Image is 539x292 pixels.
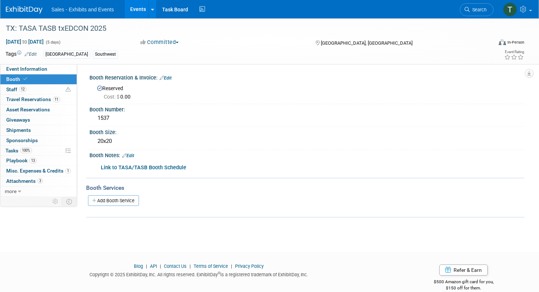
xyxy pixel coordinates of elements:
div: Booth Services [86,184,524,192]
span: Booth [6,76,29,82]
div: Event Rating [504,50,524,54]
span: (5 days) [45,40,60,45]
a: Edit [122,153,134,158]
a: Link to TASA/TASB Booth Schedule [101,165,186,171]
span: | [144,263,149,269]
a: Attachments3 [0,176,77,186]
a: Booth [0,74,77,84]
span: Shipments [6,127,31,133]
a: Playbook13 [0,156,77,166]
a: Staff12 [0,85,77,95]
sup: ® [218,271,220,275]
span: Misc. Expenses & Credits [6,168,71,174]
span: Sales - Exhibits and Events [51,7,114,12]
img: Format-Inperson.png [499,39,506,45]
span: to [21,39,28,45]
a: Sponsorships [0,136,77,145]
a: Edit [159,75,172,81]
span: | [188,263,192,269]
span: Staff [6,86,26,92]
span: 3 [37,178,43,184]
span: Asset Reservations [6,107,50,112]
a: Event Information [0,64,77,74]
span: [GEOGRAPHIC_DATA], [GEOGRAPHIC_DATA] [321,40,412,46]
div: Event Format [447,38,524,49]
div: $150 off for them. [403,285,524,291]
a: Tasks100% [0,146,77,156]
span: Potential Scheduling Conflict -- at least one attendee is tagged in another overlapping event. [66,86,71,93]
a: more [0,186,77,196]
a: Shipments [0,125,77,135]
td: Toggle Event Tabs [62,197,77,206]
span: Playbook [6,158,37,163]
a: API [150,263,157,269]
div: In-Person [507,40,524,45]
span: Tasks [5,148,32,154]
span: 12 [19,86,26,92]
img: ExhibitDay [6,6,43,14]
span: | [229,263,234,269]
span: Giveaways [6,117,30,123]
i: Booth reservation complete [23,77,27,81]
div: 20x20 [95,136,519,147]
div: $500 Amazon gift card for you, [403,274,524,291]
a: Asset Reservations [0,105,77,115]
a: Edit [25,52,37,57]
div: Booth Notes: [89,150,524,159]
div: Booth Number: [89,104,524,113]
a: Giveaways [0,115,77,125]
span: Cost: $ [104,94,120,100]
div: [GEOGRAPHIC_DATA] [43,51,90,58]
div: Booth Reservation & Invoice: [89,72,524,82]
a: Misc. Expenses & Credits1 [0,166,77,176]
span: 0.00 [104,94,133,100]
a: Refer & Earn [439,265,488,276]
a: Terms of Service [194,263,228,269]
div: Booth Size: [89,127,524,136]
td: Personalize Event Tab Strip [49,197,62,206]
span: | [158,263,163,269]
a: Travel Reservations11 [0,95,77,104]
div: TX: TASA TASB txEDCON 2025 [3,22,480,35]
a: Blog [134,263,143,269]
span: 100% [20,148,32,153]
div: Copyright © 2025 ExhibitDay, Inc. All rights reserved. ExhibitDay is a registered trademark of Ex... [5,270,392,278]
span: more [5,188,16,194]
div: 1537 [95,112,519,124]
span: 1 [65,168,71,174]
span: Travel Reservations [6,96,60,102]
span: Attachments [6,178,43,184]
a: Search [460,3,494,16]
td: Tags [5,50,37,59]
div: Southwest [93,51,118,58]
a: Privacy Policy [235,263,264,269]
a: Add Booth Service [88,195,139,206]
span: 13 [29,158,37,163]
img: Terri Ballesteros [503,3,517,16]
button: Committed [138,38,181,46]
span: 11 [53,97,60,102]
div: Reserved [95,83,519,100]
span: Event Information [6,66,47,72]
span: Sponsorships [6,137,38,143]
span: [DATE] [DATE] [5,38,44,45]
a: Contact Us [164,263,187,269]
span: Search [470,7,487,12]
